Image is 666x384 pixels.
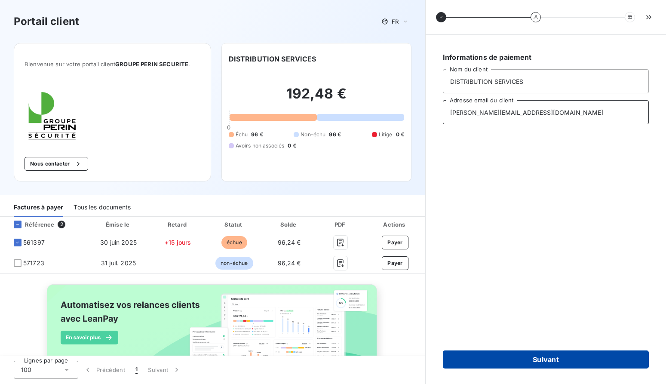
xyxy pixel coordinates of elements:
span: +15 jours [165,239,191,246]
span: GROUPE PERIN SECURITE [115,61,188,68]
button: Suivant [143,361,186,379]
span: 0 [227,124,230,131]
span: échue [221,236,247,249]
h6: Informations de paiement [443,52,649,62]
button: Payer [382,256,408,270]
h2: 192,48 € [229,85,405,111]
span: Bienvenue sur votre portail client . [25,61,200,68]
span: Non-échu [301,131,325,138]
span: 31 juil. 2025 [101,259,136,267]
span: 561397 [23,238,45,247]
span: non-échue [215,257,253,270]
span: FR [392,18,399,25]
div: Émise le [89,220,147,229]
div: Statut [208,220,260,229]
input: placeholder [443,100,649,124]
img: Company logo [25,88,80,143]
div: PDF [318,220,363,229]
span: 0 € [396,131,404,138]
span: 100 [21,366,31,374]
h3: Portail client [14,14,79,29]
button: 1 [130,361,143,379]
button: Nous contacter [25,157,88,171]
span: Litige [379,131,393,138]
button: Précédent [78,361,130,379]
span: Avoirs non associés [236,142,285,150]
span: 0 € [288,142,296,150]
span: 571723 [23,259,44,267]
span: 96,24 € [278,239,301,246]
div: Retard [151,220,205,229]
span: 2 [58,221,65,228]
button: Payer [382,236,408,249]
span: 96,24 € [278,259,301,267]
span: 1 [135,366,138,374]
span: Échu [236,131,248,138]
div: Factures à payer [14,199,63,217]
h6: DISTRIBUTION SERVICES [229,54,316,64]
div: Solde [264,220,315,229]
span: 96 € [251,131,263,138]
div: Référence [7,221,54,228]
button: Suivant [443,350,649,369]
input: placeholder [443,69,649,93]
div: Actions [367,220,424,229]
div: Tous les documents [74,199,131,217]
span: 30 juin 2025 [100,239,137,246]
span: 96 € [329,131,341,138]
